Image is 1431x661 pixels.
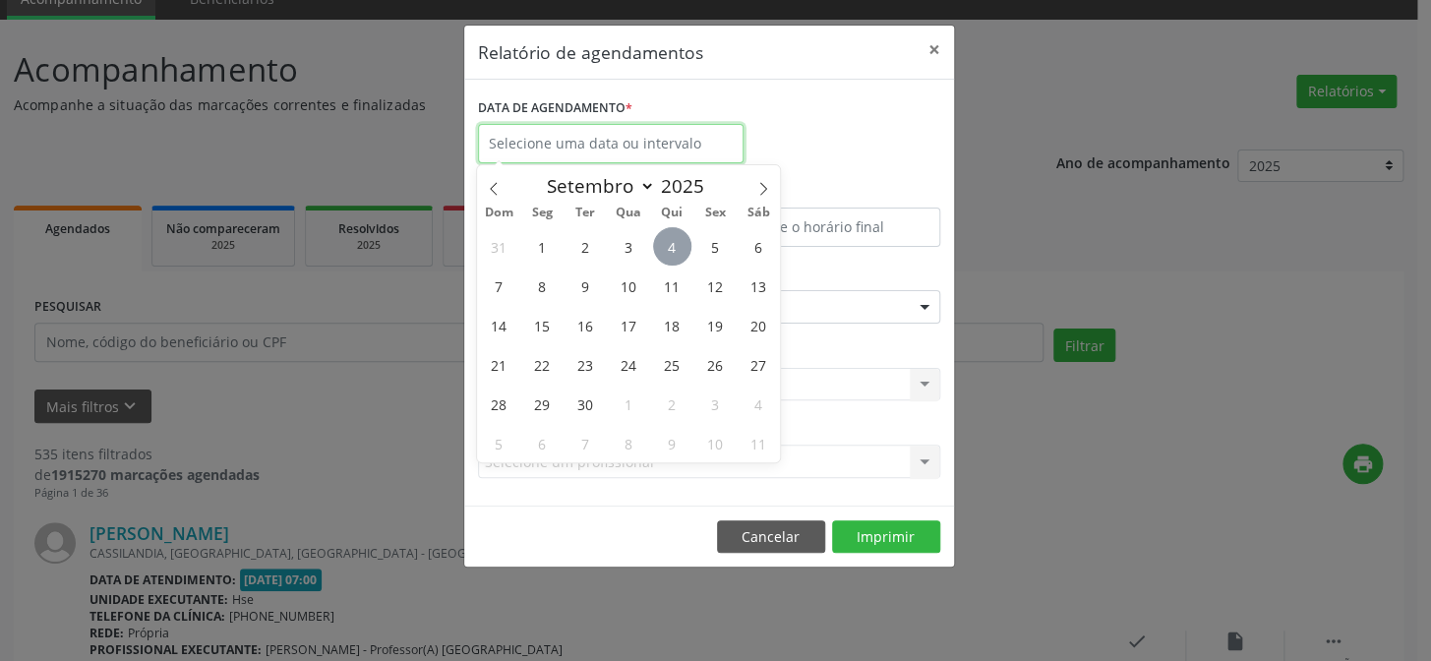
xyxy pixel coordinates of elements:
[832,520,940,554] button: Imprimir
[739,385,777,423] span: Outubro 4, 2025
[653,345,691,384] span: Setembro 25, 2025
[480,424,518,462] span: Outubro 5, 2025
[695,424,734,462] span: Outubro 10, 2025
[480,227,518,266] span: Agosto 31, 2025
[653,306,691,344] span: Setembro 18, 2025
[564,207,607,219] span: Ter
[566,306,605,344] span: Setembro 16, 2025
[566,424,605,462] span: Outubro 7, 2025
[480,267,518,305] span: Setembro 7, 2025
[566,267,605,305] span: Setembro 9, 2025
[566,227,605,266] span: Setembro 2, 2025
[566,345,605,384] span: Setembro 23, 2025
[480,345,518,384] span: Setembro 21, 2025
[610,267,648,305] span: Setembro 10, 2025
[739,424,777,462] span: Outubro 11, 2025
[695,345,734,384] span: Setembro 26, 2025
[610,345,648,384] span: Setembro 24, 2025
[607,207,650,219] span: Qua
[653,424,691,462] span: Outubro 9, 2025
[695,227,734,266] span: Setembro 5, 2025
[739,227,777,266] span: Setembro 6, 2025
[480,306,518,344] span: Setembro 14, 2025
[610,385,648,423] span: Outubro 1, 2025
[477,207,520,219] span: Dom
[717,520,825,554] button: Cancelar
[520,207,564,219] span: Seg
[655,173,720,199] input: Year
[523,267,562,305] span: Setembro 8, 2025
[610,306,648,344] span: Setembro 17, 2025
[478,93,632,124] label: DATA DE AGENDAMENTO
[523,345,562,384] span: Setembro 22, 2025
[610,424,648,462] span: Outubro 8, 2025
[478,39,703,65] h5: Relatório de agendamentos
[737,207,780,219] span: Sáb
[695,267,734,305] span: Setembro 12, 2025
[693,207,737,219] span: Sex
[566,385,605,423] span: Setembro 30, 2025
[739,345,777,384] span: Setembro 27, 2025
[653,227,691,266] span: Setembro 4, 2025
[523,385,562,423] span: Setembro 29, 2025
[478,124,744,163] input: Selecione uma data ou intervalo
[915,26,954,74] button: Close
[695,385,734,423] span: Outubro 3, 2025
[650,207,693,219] span: Qui
[714,177,940,208] label: ATÉ
[537,172,655,200] select: Month
[739,306,777,344] span: Setembro 20, 2025
[610,227,648,266] span: Setembro 3, 2025
[714,208,940,247] input: Selecione o horário final
[695,306,734,344] span: Setembro 19, 2025
[739,267,777,305] span: Setembro 13, 2025
[523,424,562,462] span: Outubro 6, 2025
[480,385,518,423] span: Setembro 28, 2025
[523,306,562,344] span: Setembro 15, 2025
[653,385,691,423] span: Outubro 2, 2025
[653,267,691,305] span: Setembro 11, 2025
[523,227,562,266] span: Setembro 1, 2025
